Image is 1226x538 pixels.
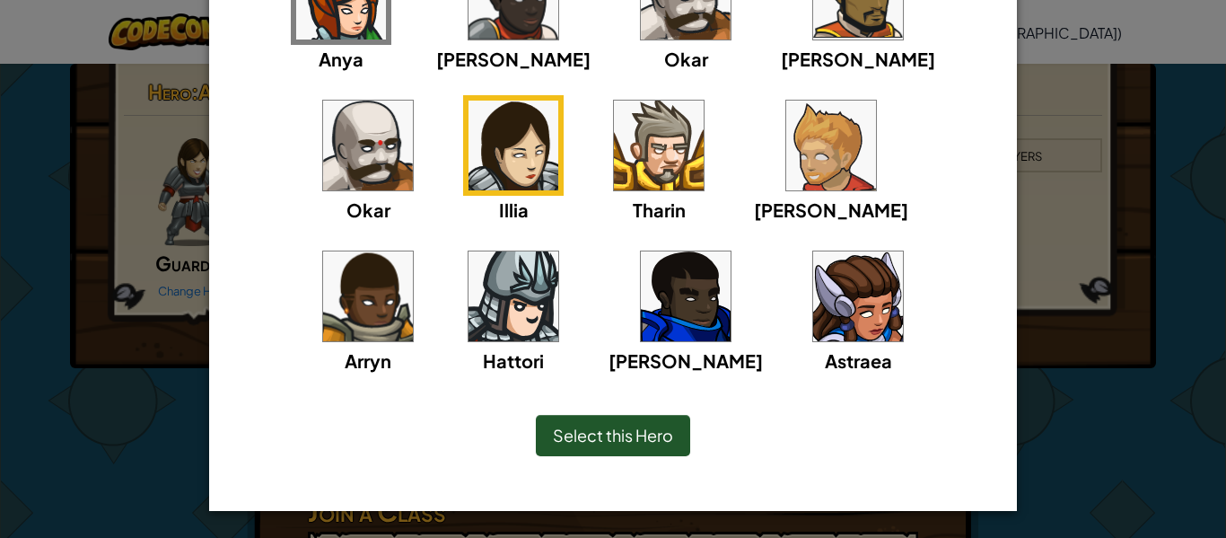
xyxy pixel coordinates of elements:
[469,251,558,341] img: portrait.png
[633,198,686,221] span: Tharin
[609,349,763,372] span: [PERSON_NAME]
[499,198,529,221] span: Illia
[813,251,903,341] img: portrait.png
[346,198,390,221] span: Okar
[664,48,708,70] span: Okar
[323,251,413,341] img: portrait.png
[553,425,673,445] span: Select this Hero
[469,101,558,190] img: portrait.png
[319,48,363,70] span: Anya
[754,198,908,221] span: [PERSON_NAME]
[825,349,892,372] span: Astraea
[781,48,935,70] span: [PERSON_NAME]
[345,349,391,372] span: Arryn
[483,349,544,372] span: Hattori
[323,101,413,190] img: portrait.png
[786,101,876,190] img: portrait.png
[614,101,704,190] img: portrait.png
[436,48,591,70] span: [PERSON_NAME]
[641,251,731,341] img: portrait.png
